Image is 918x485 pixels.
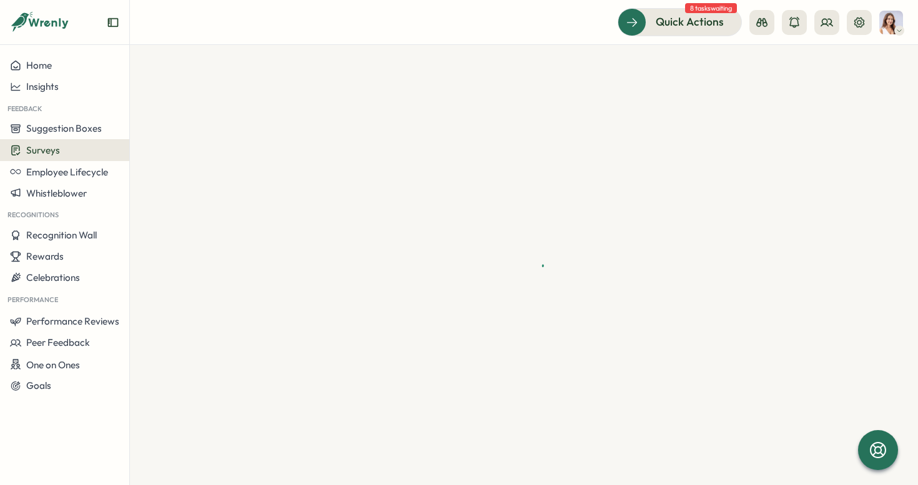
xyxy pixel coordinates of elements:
span: Suggestion Boxes [26,122,102,134]
span: Home [26,59,52,71]
span: Recognition Wall [26,229,97,241]
span: Surveys [26,144,60,156]
span: Quick Actions [656,14,724,30]
span: Whistleblower [26,187,87,199]
span: Celebrations [26,272,80,283]
span: Performance Reviews [26,315,119,327]
span: Insights [26,81,59,92]
span: Goals [26,380,51,391]
span: Peer Feedback [26,336,90,348]
button: Expand sidebar [107,16,119,29]
span: Rewards [26,250,64,262]
img: Barbs [879,11,903,34]
span: 8 tasks waiting [685,3,737,13]
span: One on Ones [26,358,80,370]
span: Employee Lifecycle [26,166,108,178]
button: Quick Actions [618,8,742,36]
